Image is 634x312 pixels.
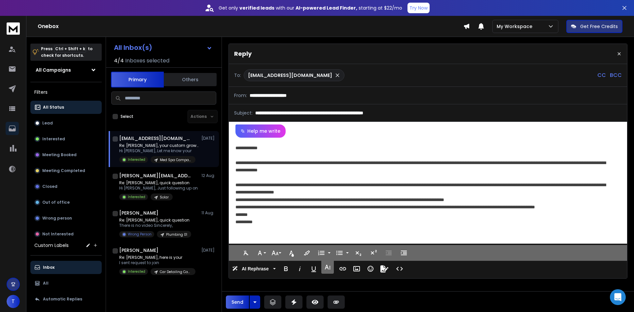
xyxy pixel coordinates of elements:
p: All [43,281,49,286]
p: I sent request to join [119,260,195,265]
h1: [EMAIL_ADDRESS][DOMAIN_NAME] [119,135,192,142]
p: Out of office [42,200,70,205]
p: Plumbing 01 [166,232,187,237]
p: Re: [PERSON_NAME], here is your [119,255,195,260]
button: Send [226,295,249,309]
p: Interested [128,269,145,274]
button: Try Now [407,3,430,13]
button: T [7,295,20,308]
p: Lead [42,121,53,126]
button: All Inbox(s) [109,41,218,54]
p: My Workspace [497,23,535,30]
button: Help me write [235,124,286,138]
h3: Filters [30,87,102,97]
div: Open Intercom Messenger [610,289,626,305]
p: Solar [160,195,169,200]
button: Unordered List [333,246,346,260]
button: Closed [30,180,102,193]
p: Med Spa Campaign [160,157,192,162]
span: 4 / 4 [114,57,124,65]
h1: All Campaigns [36,67,71,73]
p: Get only with our starting at $22/mo [219,5,402,11]
button: AI Rephrase [231,262,277,275]
button: Superscript [367,246,380,260]
p: CC [597,71,606,79]
p: Press to check for shortcuts. [41,46,92,59]
button: Out of office [30,196,102,209]
p: All Status [43,105,64,110]
h1: [PERSON_NAME] [119,247,158,254]
button: Subscript [352,246,365,260]
strong: verified leads [239,5,274,11]
button: All Status [30,101,102,114]
p: Interested [128,194,145,199]
p: To: [234,72,241,79]
img: logo [7,22,20,35]
button: Increase Indent (Ctrl+]) [398,246,410,260]
p: Car Detailing Campaign [160,269,192,274]
p: Not Interested [42,231,74,237]
p: 11 Aug [201,210,216,216]
p: Wrong person [42,216,72,221]
p: Interested [42,136,65,142]
p: Meeting Completed [42,168,85,173]
button: Meeting Booked [30,148,102,161]
button: Automatic Replies [30,293,102,306]
p: Try Now [409,5,428,11]
button: Bold (Ctrl+B) [280,262,292,275]
button: Ordered List [327,246,332,260]
button: Italic (Ctrl+I) [294,262,306,275]
button: Others [164,72,217,87]
h3: Custom Labels [34,242,69,249]
strong: AI-powered Lead Finder, [296,5,357,11]
button: Inbox [30,261,102,274]
p: Re: [PERSON_NAME], quick question [119,218,191,223]
p: 12 Aug [201,173,216,178]
p: Hi [PERSON_NAME], Let me know your [119,148,198,154]
span: Ctrl + Shift + k [54,45,86,52]
p: [EMAIL_ADDRESS][DOMAIN_NAME] [248,72,332,79]
p: Reply [234,49,252,58]
p: Re: [PERSON_NAME], your custom growth [119,143,198,148]
button: Unordered List [345,246,350,260]
button: Wrong person [30,212,102,225]
p: BCC [610,71,622,79]
p: Automatic Replies [43,296,82,302]
button: Decrease Indent (Ctrl+[) [382,246,395,260]
p: Interested [128,157,145,162]
p: Get Free Credits [580,23,618,30]
button: Not Interested [30,227,102,241]
h1: [PERSON_NAME][EMAIL_ADDRESS][DOMAIN_NAME] [119,172,192,179]
p: [DATE] [201,136,216,141]
h3: Inboxes selected [125,57,169,65]
h1: [PERSON_NAME] [119,210,158,216]
p: [DATE] [201,248,216,253]
button: All Campaigns [30,63,102,77]
p: Wrong Person [128,232,152,237]
p: From: [234,92,247,99]
button: Lead [30,117,102,130]
h1: Onebox [38,22,463,30]
p: Hi [PERSON_NAME], Just following up on [119,186,198,191]
label: Select [121,114,133,119]
p: Subject: [234,110,253,116]
button: Meeting Completed [30,164,102,177]
p: There is no video Sincerely, [119,223,191,228]
button: Interested [30,132,102,146]
button: Get Free Credits [566,20,622,33]
h1: All Inbox(s) [114,44,152,51]
p: Re: [PERSON_NAME], quick question [119,180,198,186]
p: Closed [42,184,57,189]
p: Inbox [43,265,54,270]
button: Primary [111,72,164,87]
button: All [30,277,102,290]
p: Meeting Booked [42,152,77,157]
span: AI Rephrase [240,266,270,272]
